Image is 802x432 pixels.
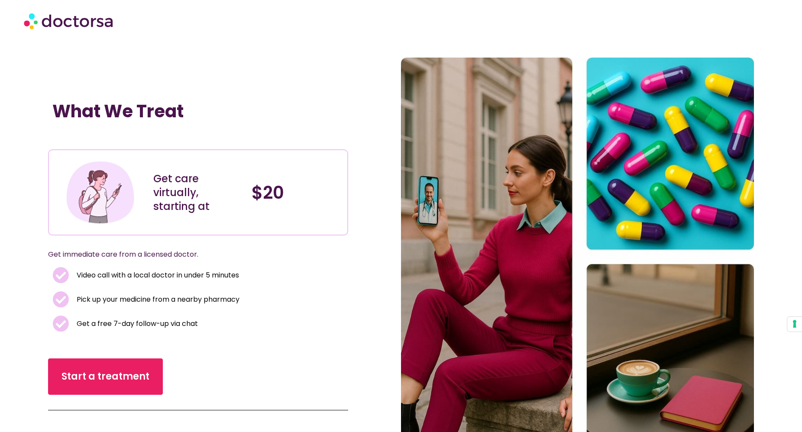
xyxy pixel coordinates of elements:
iframe: Customer reviews powered by Trustpilot [52,130,182,141]
span: Pick up your medicine from a nearby pharmacy [74,293,239,306]
p: Get immediate care from a licensed doctor. [48,248,327,261]
span: Video call with a local doctor in under 5 minutes [74,269,239,281]
h1: What We Treat [52,101,344,122]
span: Start a treatment [61,370,149,384]
span: Get a free 7-day follow-up via chat [74,318,198,330]
button: Your consent preferences for tracking technologies [787,317,802,332]
img: Illustration depicting a young woman in a casual outfit, engaged with her smartphone. She has a p... [65,157,136,228]
a: Start a treatment [48,358,163,395]
div: Get care virtually, starting at [153,172,243,213]
h4: $20 [252,182,341,203]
